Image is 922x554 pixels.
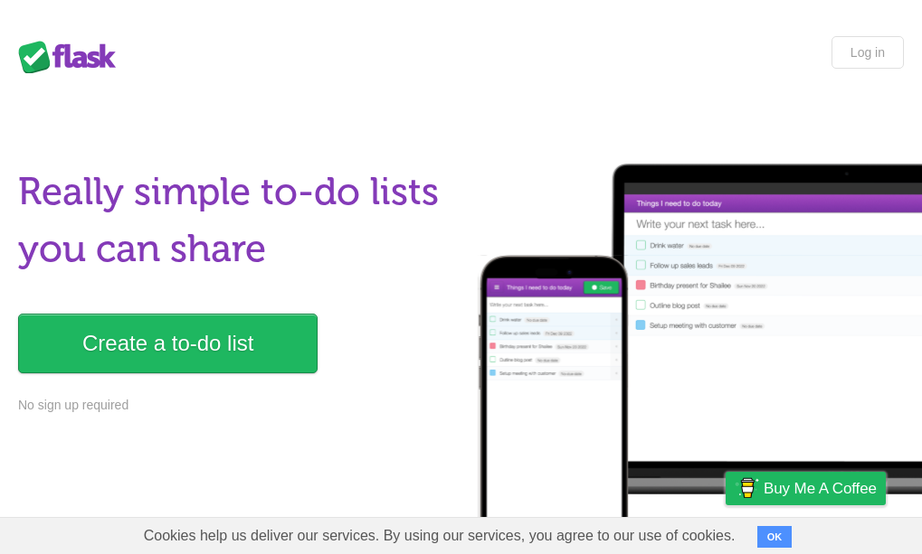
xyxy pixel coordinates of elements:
span: Buy me a coffee [764,473,877,504]
span: Cookies help us deliver our services. By using our services, you agree to our use of cookies. [126,518,754,554]
a: Create a to-do list [18,314,318,373]
button: OK [757,526,793,548]
p: No sign up required [18,396,451,415]
h1: Really simple to-do lists you can share [18,164,451,277]
a: Log in [832,36,904,69]
img: Buy me a coffee [735,473,759,503]
a: Buy me a coffee [726,472,886,505]
div: Flask Lists [18,41,127,73]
